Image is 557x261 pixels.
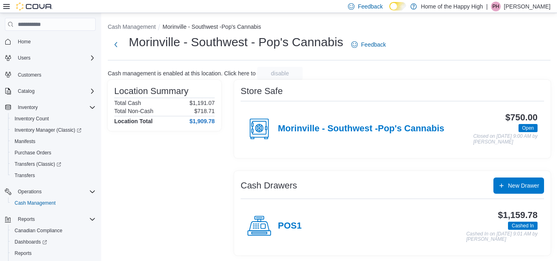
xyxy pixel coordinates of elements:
span: New Drawer [508,182,539,190]
button: Operations [2,186,99,197]
button: Morinville - Southwest -Pop's Cannabis [162,24,261,30]
span: Transfers (Classic) [11,159,96,169]
a: Transfers (Classic) [11,159,64,169]
h3: Store Safe [241,86,283,96]
a: Manifests [11,137,38,146]
span: Cashed In [512,222,534,229]
span: Transfers (Classic) [15,161,61,167]
a: Dashboards [11,237,50,247]
button: Operations [15,187,45,197]
span: Customers [15,69,96,79]
h1: Morinville - Southwest - Pop's Cannabis [129,34,343,50]
h4: POS1 [278,221,302,231]
button: Cash Management [108,24,156,30]
img: Cova [16,2,53,11]
h6: Total Non-Cash [114,108,154,114]
span: Catalog [18,88,34,94]
button: Users [2,52,99,64]
input: Dark Mode [389,2,406,11]
a: Inventory Count [11,114,52,124]
span: Users [15,53,96,63]
span: Reports [11,248,96,258]
button: New Drawer [493,178,544,194]
span: Open [522,124,534,132]
span: Operations [15,187,96,197]
span: Purchase Orders [11,148,96,158]
button: Inventory Count [8,113,99,124]
button: Purchase Orders [8,147,99,158]
span: Users [18,55,30,61]
h3: Location Summary [114,86,188,96]
button: Cash Management [8,197,99,209]
span: Canadian Compliance [15,227,62,234]
span: Cash Management [15,200,55,206]
p: Home of the Happy High [421,2,483,11]
a: Customers [15,70,45,80]
h4: $1,909.78 [190,118,215,124]
span: Home [15,36,96,47]
p: Cash management is enabled at this location. Click here to [108,70,256,77]
span: Customers [18,72,41,78]
span: Canadian Compliance [11,226,96,235]
a: Inventory Manager (Classic) [8,124,99,136]
p: [PERSON_NAME] [504,2,551,11]
button: Manifests [8,136,99,147]
h3: $750.00 [506,113,538,122]
span: Reports [15,214,96,224]
a: Canadian Compliance [11,226,66,235]
button: Users [15,53,34,63]
span: PH [493,2,499,11]
span: Reports [18,216,35,222]
button: Canadian Compliance [8,225,99,236]
button: Reports [8,248,99,259]
div: Parker Hawkins [491,2,501,11]
a: Transfers (Classic) [8,158,99,170]
nav: An example of EuiBreadcrumbs [108,23,551,32]
span: Inventory Count [15,116,49,122]
button: Next [108,36,124,53]
button: Customers [2,68,99,80]
span: Manifests [11,137,96,146]
button: Home [2,36,99,47]
span: Inventory Manager (Classic) [11,125,96,135]
p: $718.71 [194,108,215,114]
span: Reports [15,250,32,257]
button: Catalog [2,86,99,97]
p: $1,191.07 [190,100,215,106]
h6: Total Cash [114,100,141,106]
span: Manifests [15,138,35,145]
a: Dashboards [8,236,99,248]
p: | [486,2,488,11]
h3: Cash Drawers [241,181,297,190]
span: Purchase Orders [15,150,51,156]
span: disable [271,69,289,77]
button: Reports [2,214,99,225]
span: Inventory Count [11,114,96,124]
a: Inventory Manager (Classic) [11,125,85,135]
button: Catalog [15,86,38,96]
span: Inventory Manager (Classic) [15,127,81,133]
span: Transfers [11,171,96,180]
span: Open [519,124,538,132]
span: Cash Management [11,198,96,208]
button: Inventory [2,102,99,113]
button: Inventory [15,103,41,112]
a: Home [15,37,34,47]
a: Reports [11,248,35,258]
span: Catalog [15,86,96,96]
a: Cash Management [11,198,59,208]
span: Operations [18,188,42,195]
span: Inventory [18,104,38,111]
h4: Morinville - Southwest -Pop's Cannabis [278,124,444,134]
span: Feedback [358,2,382,11]
a: Feedback [348,36,389,53]
p: Closed on [DATE] 9:00 AM by [PERSON_NAME] [473,134,538,145]
span: Feedback [361,41,386,49]
h3: $1,159.78 [498,210,538,220]
button: disable [257,67,303,80]
button: Reports [15,214,38,224]
span: Dashboards [15,239,47,245]
span: Dashboards [11,237,96,247]
span: Cashed In [508,222,538,230]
